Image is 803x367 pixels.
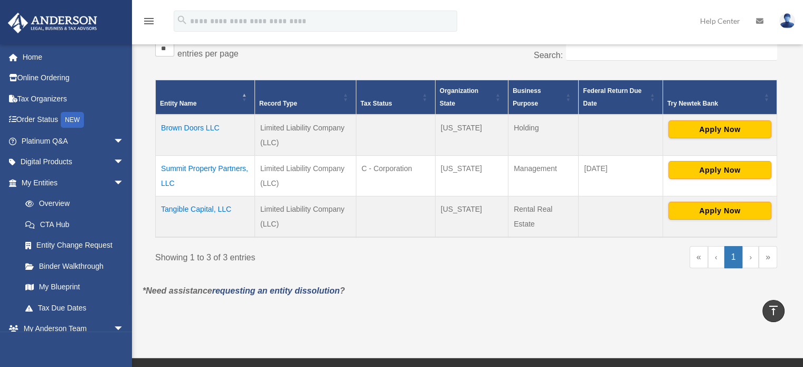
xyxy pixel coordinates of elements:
[156,196,255,237] td: Tangible Capital, LLC
[7,152,140,173] a: Digital Productsarrow_drop_down
[508,155,579,196] td: Management
[579,80,663,115] th: Federal Return Due Date: Activate to sort
[435,80,508,115] th: Organization State: Activate to sort
[7,318,140,340] a: My Anderson Teamarrow_drop_down
[742,246,759,268] a: Next
[579,155,663,196] td: [DATE]
[668,202,771,220] button: Apply Now
[15,214,135,235] a: CTA Hub
[143,18,155,27] a: menu
[5,13,100,33] img: Anderson Advisors Platinum Portal
[255,155,356,196] td: Limited Liability Company (LLC)
[155,246,458,265] div: Showing 1 to 3 of 3 entries
[435,115,508,156] td: [US_STATE]
[708,246,724,268] a: Previous
[156,80,255,115] th: Entity Name: Activate to invert sorting
[689,246,708,268] a: First
[177,49,239,58] label: entries per page
[7,130,140,152] a: Platinum Q&Aarrow_drop_down
[7,109,140,131] a: Order StatusNEW
[762,300,785,322] a: vertical_align_top
[724,246,743,268] a: 1
[114,130,135,152] span: arrow_drop_down
[114,152,135,173] span: arrow_drop_down
[15,235,135,256] a: Entity Change Request
[255,115,356,156] td: Limited Liability Company (LLC)
[508,80,579,115] th: Business Purpose: Activate to sort
[7,172,135,193] a: My Entitiesarrow_drop_down
[7,88,140,109] a: Tax Organizers
[255,196,356,237] td: Limited Liability Company (LLC)
[7,68,140,89] a: Online Ordering
[15,193,129,214] a: Overview
[663,80,777,115] th: Try Newtek Bank : Activate to sort
[114,172,135,194] span: arrow_drop_down
[143,15,155,27] i: menu
[440,87,478,107] span: Organization State
[767,304,780,317] i: vertical_align_top
[508,115,579,156] td: Holding
[508,196,579,237] td: Rental Real Estate
[356,80,435,115] th: Tax Status: Activate to sort
[114,318,135,340] span: arrow_drop_down
[15,256,135,277] a: Binder Walkthrough
[255,80,356,115] th: Record Type: Activate to sort
[668,161,771,179] button: Apply Now
[435,155,508,196] td: [US_STATE]
[779,13,795,29] img: User Pic
[583,87,641,107] span: Federal Return Due Date
[435,196,508,237] td: [US_STATE]
[160,100,196,107] span: Entity Name
[668,120,771,138] button: Apply Now
[143,286,345,295] em: *Need assistance ?
[15,277,135,298] a: My Blueprint
[667,97,761,110] div: Try Newtek Bank
[156,155,255,196] td: Summit Property Partners, LLC
[356,155,435,196] td: C - Corporation
[759,246,777,268] a: Last
[361,100,392,107] span: Tax Status
[212,286,340,295] a: requesting an entity dissolution
[61,112,84,128] div: NEW
[176,14,188,26] i: search
[7,46,140,68] a: Home
[15,297,135,318] a: Tax Due Dates
[534,51,563,60] label: Search:
[259,100,297,107] span: Record Type
[156,115,255,156] td: Brown Doors LLC
[513,87,541,107] span: Business Purpose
